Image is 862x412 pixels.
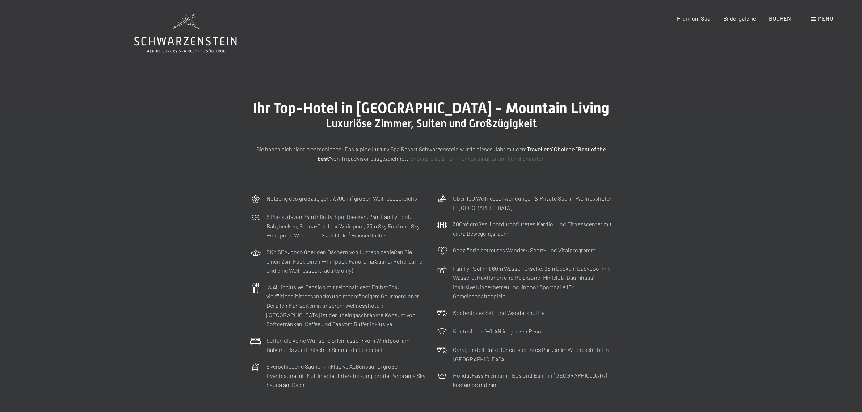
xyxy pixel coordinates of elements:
[453,245,596,255] p: Ganzjährig betreutes Wander-, Sport- und Vitalprogramm
[453,345,612,363] p: Garagenstellplätze für entspanntes Parken im Wellnesshotel in [GEOGRAPHIC_DATA]
[818,15,833,22] span: Menü
[453,264,612,301] p: Family Pool mit 60m Wasserrutsche, 25m Becken, Babypool mit Wasserattraktionen und Relaxzone. Min...
[326,117,537,130] span: Luxuriöse Zimmer, Suiten und Großzügigkeit
[253,100,609,117] span: Ihr Top-Hotel in [GEOGRAPHIC_DATA] - Mountain Living
[677,15,710,22] a: Premium Spa
[408,155,545,162] a: Kinderpreise & Familienkonbinationen- Familiensuiten
[453,194,612,212] p: Über 100 Wellnessanwendungen & Private Spa im Wellnesshotel in [GEOGRAPHIC_DATA]
[453,327,546,336] p: Kostenloses WLAN im ganzen Resort
[318,146,606,162] strong: Travellers' Choiche "Best of the best"
[453,371,612,389] p: HolidayPass Premium – Bus und Bahn in [GEOGRAPHIC_DATA] kostenlos nutzen
[250,144,612,163] p: Sie haben sich richtig entschieden: Das Alpine Luxury Spa Resort Schwarzenstein wurde dieses Jahr...
[723,15,756,22] a: Bildergalerie
[453,308,544,318] p: Kostenloses Ski- und Wandershuttle
[266,362,426,390] p: 8 verschiedene Saunen, inklusive Außensauna, große Eventsauna mit Multimedia Unterstützung, große...
[266,336,426,354] p: Suiten die keine Wünsche offen lassen: vom Whirlpool am Balkon, bis zur finnischen Sauna ist alle...
[266,247,426,275] p: SKY SPA: hoch über den Dächern von Luttach genießen Sie einen 23m Pool, einen Whirlpool, Panorama...
[453,219,612,238] p: 300m² großes, lichtdurchflutetes Kardio- und Fitnesscenter mit extra Bewegungsraum
[769,15,791,22] a: BUCHEN
[266,212,426,240] p: 6 Pools, davon 25m Infinity-Sportbecken, 25m Family Pool, Babybecken, Sauna-Outdoor Whirlpool, 23...
[266,194,417,203] p: Nutzung des großzügigen, 7.700 m² großen Wellnessbereichs
[266,282,426,329] p: ¾ All-inclusive-Pension mit reichhaltigem Frühstück, vielfältigen Mittagssnacks und mehrgängigem ...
